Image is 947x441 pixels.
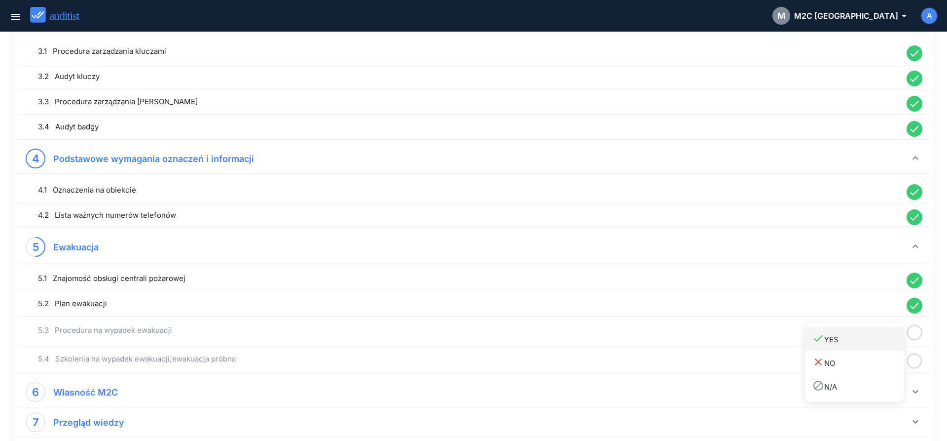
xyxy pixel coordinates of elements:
[812,380,824,392] i: block
[898,10,906,22] i: arrow_drop_down_outlined
[38,184,902,196] div: 4.1 Oznaczenia na obiekcie
[907,209,922,225] i: done
[53,417,124,428] strong: Przegląd wiedzy
[910,386,921,398] i: keyboard_arrow_down
[777,9,786,23] span: M
[907,184,922,200] i: done
[53,154,254,164] strong: Podstawowe wymagania oznaczeń i informacji
[38,209,902,221] div: 4.2 Lista ważnych numerów telefonów
[910,152,921,164] i: keyboard_arrow_down
[812,380,904,393] div: N/A
[765,4,913,28] button: MM2C [GEOGRAPHIC_DATA]
[53,387,118,398] strong: Własność M2C
[927,10,932,22] span: A
[38,121,902,133] div: 3.4 Audyt badgy
[38,96,902,108] div: 3.3 Procedura zarządzania [PERSON_NAME]
[33,414,39,430] div: 7
[38,71,902,82] div: 3.2 Audyt kluczy
[907,273,922,288] i: done
[32,151,39,166] div: 4
[910,241,921,252] i: keyboard_arrow_down
[907,71,922,86] i: done
[32,384,39,400] div: 6
[907,45,922,61] i: done
[38,45,902,57] div: 3.1 Procedura zarządzania kluczami
[38,298,902,310] div: 5.2 Plan ewakuacji
[812,356,824,368] i: close
[38,353,902,365] div: 5.4 Szkolenia na wypadek ewakuacji;ewakuacja próbna
[30,7,89,23] img: auditist_logo_new.svg
[33,239,39,255] div: 5
[812,332,904,346] div: YES
[907,121,922,137] i: done
[53,242,99,252] strong: Ewakuacja
[812,332,824,344] i: done
[772,7,906,25] div: M2C [GEOGRAPHIC_DATA]
[812,356,904,369] div: NO
[38,324,902,336] div: 5.3 Procedura na wypadek ewakuacji
[907,96,922,112] i: done
[920,7,938,25] button: A
[38,273,902,284] div: 5.1 Znajomość obsługi centrali pożarowej
[907,298,922,314] i: done
[910,416,921,428] i: keyboard_arrow_down
[9,11,21,23] i: menu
